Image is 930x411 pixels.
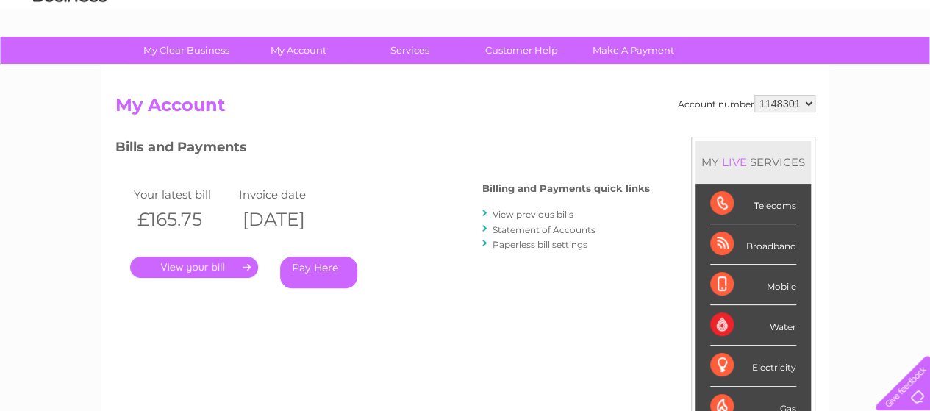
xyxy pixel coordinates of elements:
img: logo.png [32,38,107,83]
div: Telecoms [710,184,796,224]
a: View previous bills [493,209,573,220]
td: Your latest bill [130,185,236,204]
div: Mobile [710,265,796,305]
a: Customer Help [461,37,582,64]
div: Electricity [710,346,796,386]
a: Contact [832,62,868,74]
td: Invoice date [235,185,341,204]
th: £165.75 [130,204,236,235]
a: Energy [708,62,740,74]
a: Log out [881,62,916,74]
a: Pay Here [280,257,357,288]
a: . [130,257,258,278]
h2: My Account [115,95,815,123]
a: My Account [237,37,359,64]
a: My Clear Business [126,37,247,64]
a: Statement of Accounts [493,224,595,235]
div: Water [710,305,796,346]
div: LIVE [719,155,750,169]
a: 0333 014 3131 [653,7,754,26]
a: Paperless bill settings [493,239,587,250]
div: Broadband [710,224,796,265]
a: Water [671,62,699,74]
a: Services [349,37,471,64]
div: Clear Business is a trading name of Verastar Limited (registered in [GEOGRAPHIC_DATA] No. 3667643... [118,8,813,71]
h3: Bills and Payments [115,137,650,162]
a: Make A Payment [573,37,694,64]
a: Telecoms [749,62,793,74]
a: Blog [802,62,823,74]
div: Account number [678,95,815,112]
div: MY SERVICES [695,141,811,183]
th: [DATE] [235,204,341,235]
h4: Billing and Payments quick links [482,183,650,194]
